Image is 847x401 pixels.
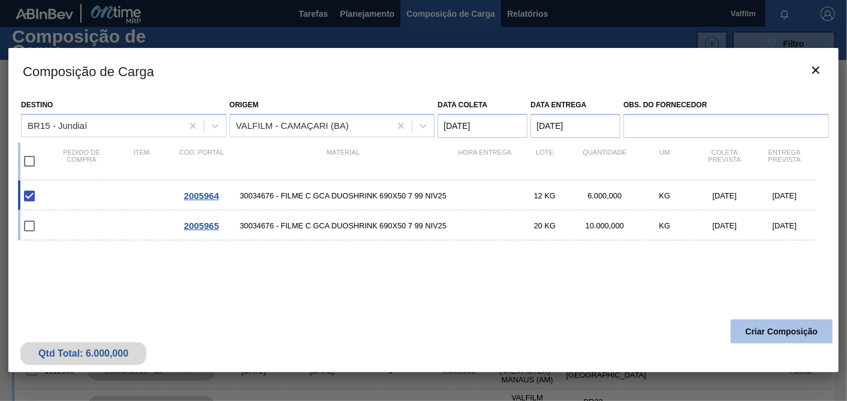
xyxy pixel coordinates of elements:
[29,348,137,359] div: Qtd Total: 6.000,000
[230,101,259,109] label: Origem
[575,149,635,174] div: Quantidade
[755,149,815,174] div: Entrega Prevista
[52,149,111,174] div: Pedido de compra
[530,114,620,138] input: dd/mm/yyyy
[438,114,528,138] input: dd/mm/yyyy
[695,221,755,230] div: [DATE]
[438,101,487,109] label: Data coleta
[455,149,515,174] div: Hora Entrega
[111,149,171,174] div: Item
[21,101,53,109] label: Destino
[731,319,833,343] button: Criar Composição
[575,191,635,200] div: 6.000,000
[171,149,231,174] div: Cód. Portal
[755,191,815,200] div: [DATE]
[623,97,829,114] label: Obs. do Fornecedor
[515,149,575,174] div: Lote
[28,120,87,131] div: BR15 - Jundiaí
[575,221,635,230] div: 10.000,000
[695,191,755,200] div: [DATE]
[171,221,231,231] div: Ir para o Pedido
[515,221,575,230] div: 20 KG
[635,149,695,174] div: UM
[231,191,455,200] span: 30034676 - FILME C GCA DUOSHRINK 690X50 7 99 NIV25
[515,191,575,200] div: 12 KG
[530,101,586,109] label: Data entrega
[695,149,755,174] div: Coleta Prevista
[8,48,839,94] h3: Composição de Carga
[635,221,695,230] div: KG
[755,221,815,230] div: [DATE]
[231,149,455,174] div: Material
[184,191,219,201] span: 2005964
[635,191,695,200] div: KG
[231,221,455,230] span: 30034676 - FILME C GCA DUOSHRINK 690X50 7 99 NIV25
[171,191,231,201] div: Ir para o Pedido
[184,221,219,231] span: 2005965
[236,120,349,131] div: VALFILM - CAMAÇARI (BA)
